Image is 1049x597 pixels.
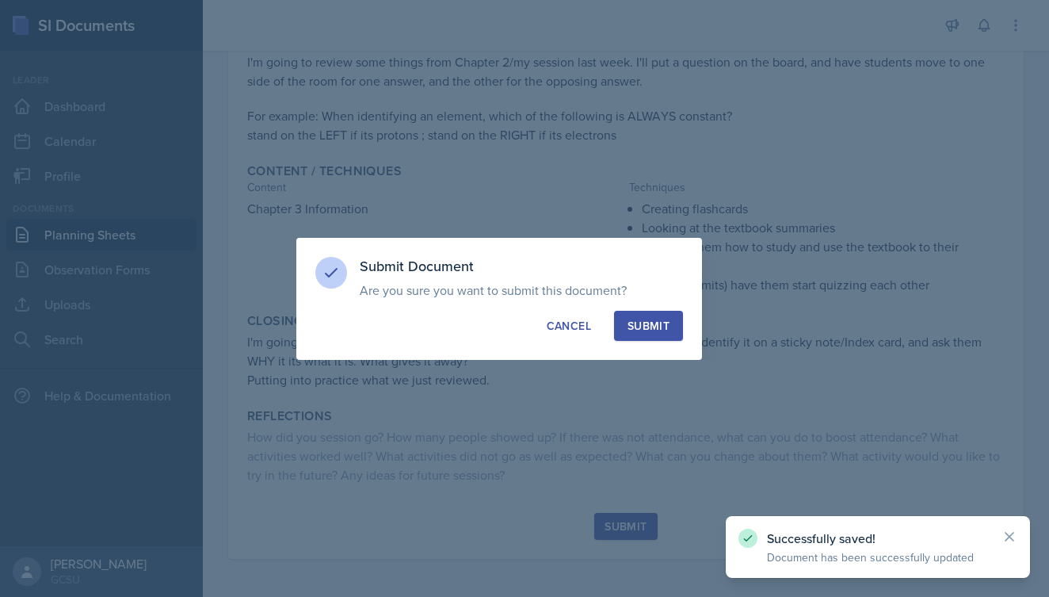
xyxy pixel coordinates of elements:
h3: Submit Document [360,257,683,276]
div: Cancel [547,318,591,334]
p: Successfully saved! [767,530,989,546]
div: Submit [627,318,669,334]
button: Submit [614,311,683,341]
p: Are you sure you want to submit this document? [360,282,683,298]
button: Cancel [533,311,605,341]
p: Document has been successfully updated [767,549,989,565]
